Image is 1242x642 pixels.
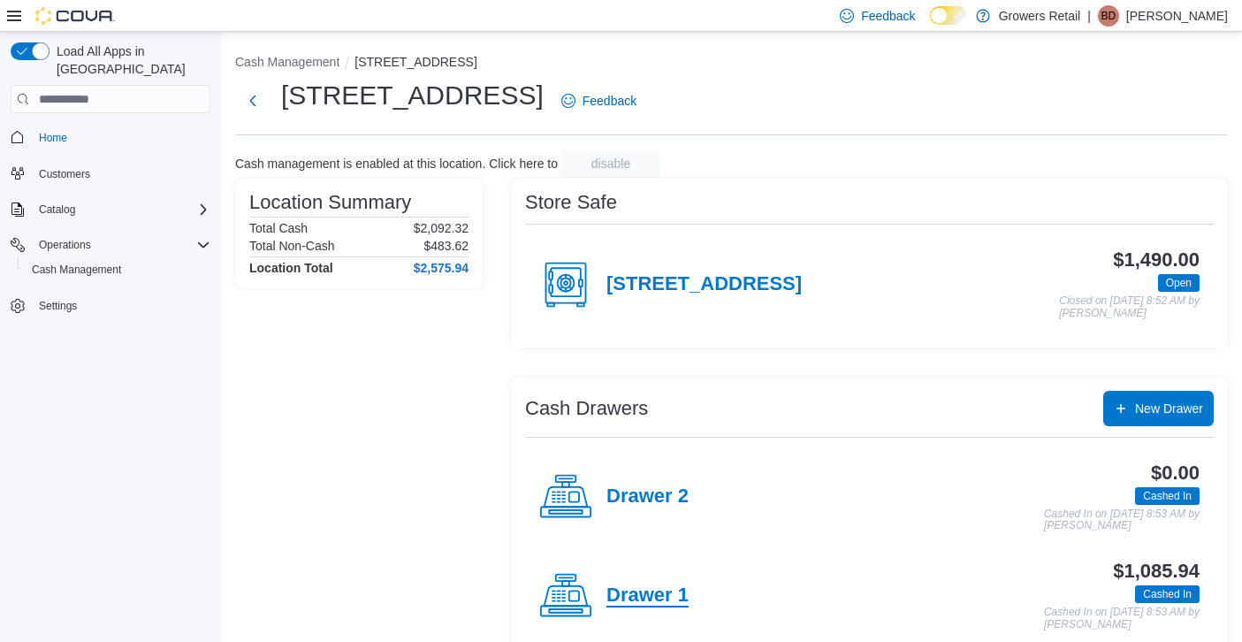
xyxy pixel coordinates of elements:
[25,259,128,280] a: Cash Management
[1098,5,1119,27] div: Ben Dick
[39,203,75,217] span: Catalog
[1113,249,1200,271] h3: $1,490.00
[583,92,636,110] span: Feedback
[606,273,802,296] h4: [STREET_ADDRESS]
[235,157,558,171] p: Cash management is enabled at this location. Click here to
[354,55,476,69] button: [STREET_ADDRESS]
[249,239,335,253] h6: Total Non-Cash
[414,221,469,235] p: $2,092.32
[525,192,617,213] h3: Store Safe
[1126,5,1228,27] p: [PERSON_NAME]
[32,295,84,317] a: Settings
[1135,400,1203,417] span: New Drawer
[39,299,77,313] span: Settings
[18,257,217,282] button: Cash Management
[235,83,270,118] button: Next
[39,167,90,181] span: Customers
[235,55,339,69] button: Cash Management
[39,131,67,145] span: Home
[32,164,97,185] a: Customers
[32,163,210,185] span: Customers
[235,53,1228,74] nav: An example of EuiBreadcrumbs
[1158,274,1200,292] span: Open
[4,233,217,257] button: Operations
[249,192,411,213] h3: Location Summary
[1101,5,1116,27] span: BD
[32,234,98,256] button: Operations
[32,263,121,277] span: Cash Management
[25,259,210,280] span: Cash Management
[1143,488,1192,504] span: Cashed In
[414,261,469,275] h4: $2,575.94
[1113,561,1200,582] h3: $1,085.94
[39,238,91,252] span: Operations
[35,7,115,25] img: Cova
[1166,275,1192,291] span: Open
[525,398,648,419] h3: Cash Drawers
[1143,586,1192,602] span: Cashed In
[32,127,74,149] a: Home
[4,161,217,187] button: Customers
[591,155,630,172] span: disable
[32,294,210,317] span: Settings
[1103,391,1214,426] button: New Drawer
[4,197,217,222] button: Catalog
[32,126,210,148] span: Home
[561,149,660,178] button: disable
[999,5,1081,27] p: Growers Retail
[11,117,210,364] nav: Complex example
[1135,487,1200,505] span: Cashed In
[1044,607,1200,631] p: Cashed In on [DATE] 8:53 AM by [PERSON_NAME]
[249,261,333,275] h4: Location Total
[1087,5,1091,27] p: |
[281,78,544,113] h1: [STREET_ADDRESS]
[4,293,217,318] button: Settings
[1059,295,1200,319] p: Closed on [DATE] 8:52 AM by [PERSON_NAME]
[32,199,210,220] span: Catalog
[606,485,689,508] h4: Drawer 2
[606,585,689,608] h4: Drawer 1
[930,25,931,26] span: Dark Mode
[32,199,82,220] button: Catalog
[1044,508,1200,532] p: Cashed In on [DATE] 8:53 AM by [PERSON_NAME]
[249,221,308,235] h6: Total Cash
[32,234,210,256] span: Operations
[554,83,644,118] a: Feedback
[861,7,915,25] span: Feedback
[50,42,210,78] span: Load All Apps in [GEOGRAPHIC_DATA]
[930,6,967,25] input: Dark Mode
[423,239,469,253] p: $483.62
[4,124,217,149] button: Home
[1151,462,1200,484] h3: $0.00
[1135,585,1200,603] span: Cashed In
